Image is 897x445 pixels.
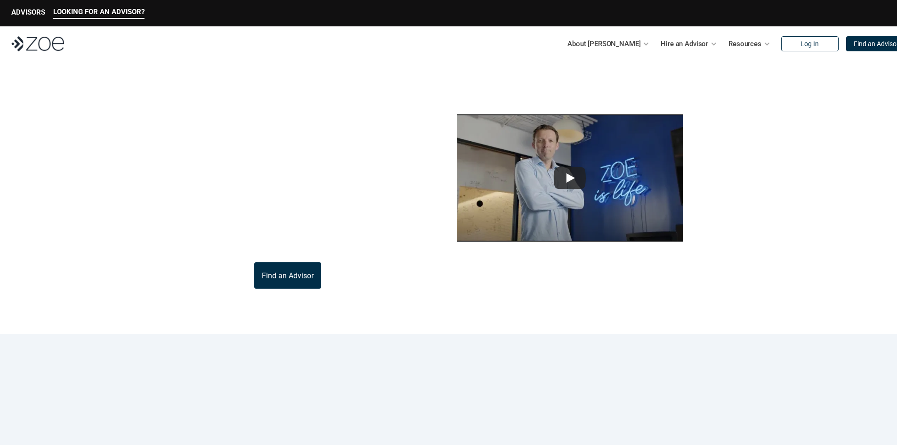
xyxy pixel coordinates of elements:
a: Find an Advisor [254,262,321,289]
p: About [PERSON_NAME] [567,37,640,51]
img: sddefault.webp [457,114,683,242]
p: ADVISORS [11,8,45,16]
p: Resources [728,37,761,51]
p: LOOKING FOR AN ADVISOR? [53,8,145,16]
a: Log In [781,36,839,51]
button: Play [554,167,586,189]
p: Hire an Advisor [661,37,708,51]
p: Through [PERSON_NAME]’s platform, you can connect with trusted financial advisors across [GEOGRAP... [166,206,409,251]
p: Log In [800,40,819,48]
p: This video is not investment advice and should not be relied on for such advice or as a substitut... [409,247,731,259]
p: What is [PERSON_NAME]? [166,84,390,138]
p: Find an Advisor [262,271,314,280]
p: [PERSON_NAME] is the modern wealth platform that allows you to find, hire, and work with vetted i... [166,149,409,194]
